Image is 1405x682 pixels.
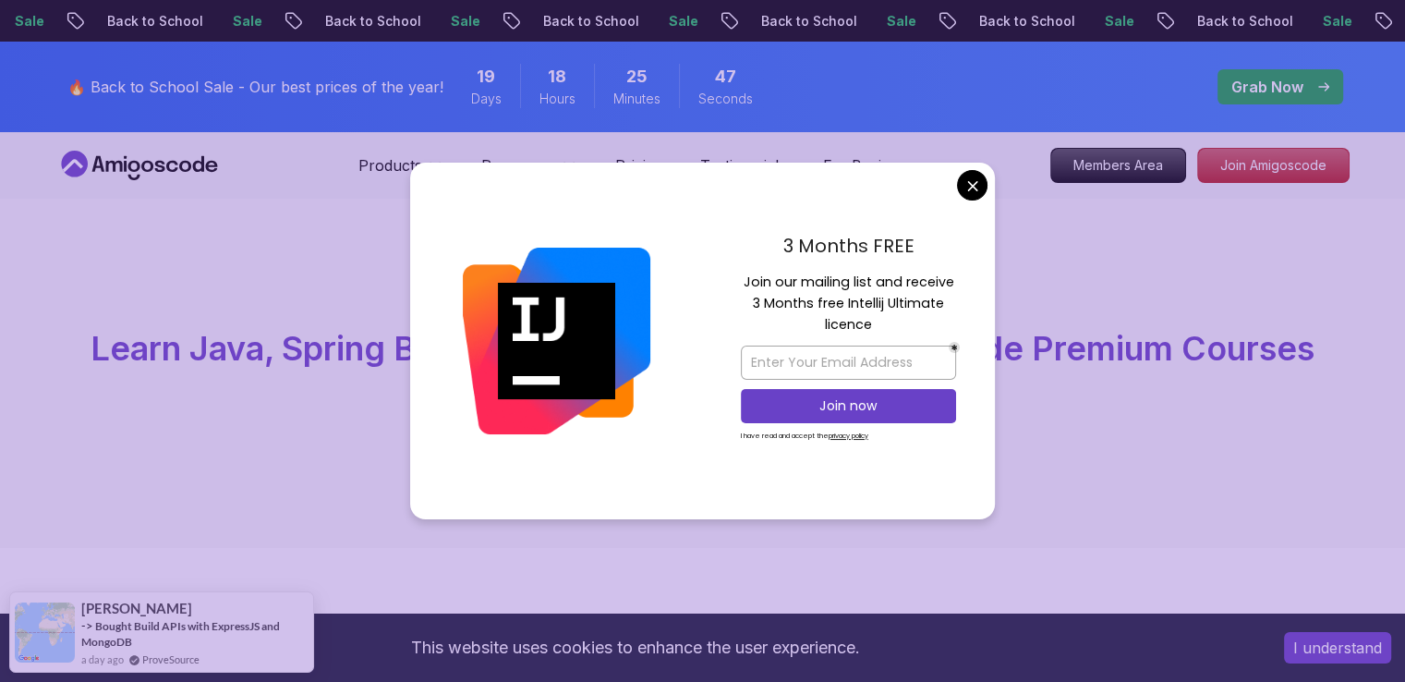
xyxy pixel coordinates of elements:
p: Products [358,154,422,177]
span: -> [81,618,93,633]
a: Bought Build APIs with ExpressJS and MongoDB [81,619,280,649]
span: [PERSON_NAME] [81,601,192,616]
p: Sale [1307,12,1366,30]
span: 19 Days [477,64,495,90]
p: Back to School [309,12,435,30]
p: Sale [435,12,494,30]
p: Back to School [527,12,653,30]
span: Days [471,90,502,108]
p: 🔥 Back to School Sale - Our best prices of the year! [67,76,443,98]
span: 47 Seconds [715,64,736,90]
p: Back to School [91,12,217,30]
a: Testimonials [700,154,786,177]
p: Back to School [1181,12,1307,30]
p: Resources [481,154,556,177]
a: Pricing [615,154,663,177]
p: Sale [871,12,930,30]
span: Hours [539,90,575,108]
button: Products [358,154,444,191]
img: provesource social proof notification image [15,603,75,663]
a: ProveSource [142,652,200,667]
span: 18 Hours [548,64,566,90]
p: Sale [653,12,712,30]
span: a day ago [81,652,124,667]
p: Grab Now [1231,76,1303,98]
div: This website uses cookies to enhance the user experience. [14,627,1256,668]
p: Sale [1089,12,1148,30]
p: Master in-demand skills like Java, Spring Boot, DevOps, React, and more through hands-on, expert-... [393,382,1013,459]
p: Members Area [1051,149,1185,182]
span: Seconds [698,90,753,108]
span: Learn Java, Spring Boot, DevOps & More with Amigoscode Premium Courses [91,328,1314,369]
p: Sale [217,12,276,30]
p: Join Amigoscode [1198,149,1349,182]
a: Join Amigoscode [1197,148,1350,183]
a: For Business [823,154,914,177]
p: Back to School [745,12,871,30]
span: 25 Minutes [626,64,648,90]
button: Resources [481,154,578,191]
a: Members Area [1050,148,1186,183]
p: Back to School [963,12,1089,30]
span: Minutes [613,90,660,108]
button: Accept cookies [1284,632,1391,664]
